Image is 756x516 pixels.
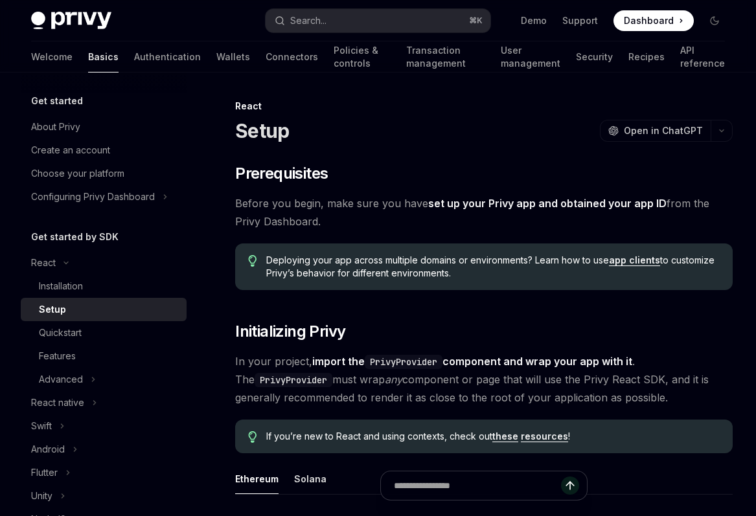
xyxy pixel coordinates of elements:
[680,41,725,73] a: API reference
[39,372,83,387] div: Advanced
[501,41,560,73] a: User management
[31,442,65,457] div: Android
[492,431,518,442] a: these
[704,10,725,31] button: Toggle dark mode
[31,142,110,158] div: Create an account
[562,14,598,27] a: Support
[235,194,733,230] span: Before you begin, make sure you have from the Privy Dashboard.
[266,430,720,443] span: If you’re new to React and using contexts, check out !
[334,41,391,73] a: Policies & controls
[385,373,402,386] em: any
[266,41,318,73] a: Connectors
[31,166,124,181] div: Choose your platform
[255,373,332,387] code: PrivyProvider
[88,41,119,73] a: Basics
[21,139,187,162] a: Create an account
[248,431,257,443] svg: Tip
[248,255,257,267] svg: Tip
[31,255,56,271] div: React
[613,10,694,31] a: Dashboard
[628,41,665,73] a: Recipes
[600,120,711,142] button: Open in ChatGPT
[31,418,52,434] div: Swift
[290,13,326,28] div: Search...
[365,355,442,369] code: PrivyProvider
[39,302,66,317] div: Setup
[39,278,83,294] div: Installation
[21,275,187,298] a: Installation
[21,344,187,368] a: Features
[235,321,345,342] span: Initializing Privy
[624,124,703,137] span: Open in ChatGPT
[134,41,201,73] a: Authentication
[521,431,568,442] a: resources
[31,93,83,109] h5: Get started
[406,41,485,73] a: Transaction management
[21,115,187,139] a: About Privy
[561,477,579,495] button: Send message
[39,348,76,364] div: Features
[266,254,720,280] span: Deploying your app across multiple domains or environments? Learn how to use to customize Privy’s...
[576,41,613,73] a: Security
[31,465,58,480] div: Flutter
[31,229,119,245] h5: Get started by SDK
[428,197,667,210] a: set up your Privy app and obtained your app ID
[235,100,733,113] div: React
[469,16,483,26] span: ⌘ K
[31,488,52,504] div: Unity
[609,254,660,266] a: app clients
[31,189,155,205] div: Configuring Privy Dashboard
[39,325,82,341] div: Quickstart
[31,395,84,410] div: React native
[266,9,490,32] button: Search...⌘K
[21,162,187,185] a: Choose your platform
[235,464,279,494] button: Ethereum
[624,14,674,27] span: Dashboard
[294,464,326,494] button: Solana
[31,12,111,30] img: dark logo
[21,298,187,321] a: Setup
[521,14,547,27] a: Demo
[235,163,328,184] span: Prerequisites
[235,119,289,142] h1: Setup
[216,41,250,73] a: Wallets
[21,321,187,344] a: Quickstart
[312,355,632,368] strong: import the component and wrap your app with it
[31,41,73,73] a: Welcome
[31,119,80,135] div: About Privy
[235,352,733,407] span: In your project, . The must wrap component or page that will use the Privy React SDK, and it is g...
